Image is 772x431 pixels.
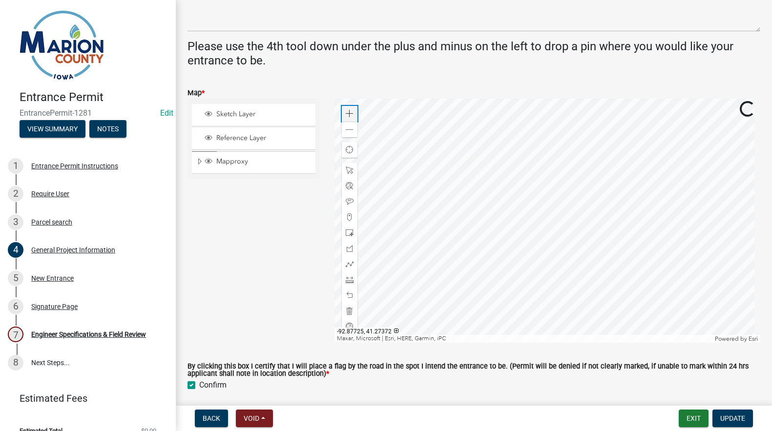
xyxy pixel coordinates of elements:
[192,128,315,150] li: Reference Layer
[342,122,357,137] div: Zoom out
[31,163,118,169] div: Entrance Permit Instructions
[244,414,259,422] span: Void
[214,110,312,119] span: Sketch Layer
[31,331,146,338] div: Engineer Specifications & Field Review
[8,389,160,408] a: Estimated Fees
[8,327,23,342] div: 7
[342,142,357,158] div: Find my location
[31,303,78,310] div: Signature Page
[8,242,23,258] div: 4
[188,40,760,68] h4: Please use the 4th tool down under the plus and minus on the left to drop a pin where you would l...
[20,90,168,104] h4: Entrance Permit
[342,106,357,122] div: Zoom in
[31,219,72,226] div: Parcel search
[89,125,126,133] wm-modal-confirm: Notes
[192,104,315,126] li: Sketch Layer
[712,410,753,427] button: Update
[8,158,23,174] div: 1
[203,134,312,144] div: Reference Layer
[31,190,69,197] div: Require User
[334,335,712,343] div: Maxar, Microsoft | Esri, HERE, Garmin, iPC
[20,125,85,133] wm-modal-confirm: Summary
[192,151,315,174] li: Mapproxy
[20,10,104,80] img: Marion County, Iowa
[203,414,220,422] span: Back
[196,157,203,167] span: Expand
[199,379,227,391] label: Confirm
[31,275,74,282] div: New Entrance
[8,355,23,370] div: 8
[214,134,312,143] span: Reference Layer
[203,157,312,167] div: Mapproxy
[8,214,23,230] div: 3
[31,246,115,253] div: General Project Information
[188,363,760,377] label: By clicking this box I certify that I will place a flag by the road in the spot I intend the entr...
[160,108,173,118] a: Edit
[679,410,709,427] button: Exit
[89,120,126,138] button: Notes
[214,157,312,166] span: Mapproxy
[191,102,316,176] ul: Layer List
[20,120,85,138] button: View Summary
[720,414,745,422] span: Update
[195,410,228,427] button: Back
[188,90,205,97] label: Map
[236,410,273,427] button: Void
[20,108,156,118] span: EntrancePermit-1281
[8,186,23,202] div: 2
[749,335,758,342] a: Esri
[160,108,173,118] wm-modal-confirm: Edit Application Number
[8,270,23,286] div: 5
[8,299,23,314] div: 6
[188,400,760,414] h4: Owner Information
[203,110,312,120] div: Sketch Layer
[712,335,760,343] div: Powered by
